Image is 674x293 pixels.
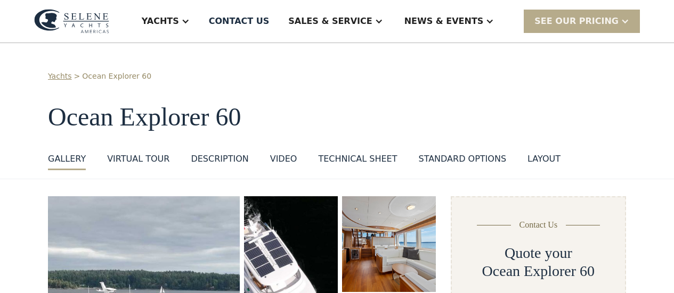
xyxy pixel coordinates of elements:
[404,15,484,28] div: News & EVENTS
[270,153,297,165] div: VIDEO
[505,244,572,262] h2: Quote your
[48,71,72,82] a: Yachts
[288,15,372,28] div: Sales & Service
[482,262,595,280] h2: Ocean Explorer 60
[48,153,86,170] a: GALLERY
[524,10,640,32] div: SEE Our Pricing
[418,153,506,165] div: standard options
[270,153,297,170] a: VIDEO
[107,153,169,170] a: VIRTUAL TOUR
[82,71,151,82] a: Ocean Explorer 60
[209,15,270,28] div: Contact US
[318,153,397,165] div: Technical sheet
[48,103,626,131] h1: Ocean Explorer 60
[74,71,80,82] div: >
[191,153,248,165] div: DESCRIPTION
[342,196,436,292] a: open lightbox
[191,153,248,170] a: DESCRIPTION
[519,219,558,231] div: Contact Us
[107,153,169,165] div: VIRTUAL TOUR
[34,9,109,34] img: logo
[534,15,619,28] div: SEE Our Pricing
[48,153,86,165] div: GALLERY
[318,153,397,170] a: Technical sheet
[142,15,179,28] div: Yachts
[418,153,506,170] a: standard options
[527,153,561,170] a: layout
[527,153,561,165] div: layout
